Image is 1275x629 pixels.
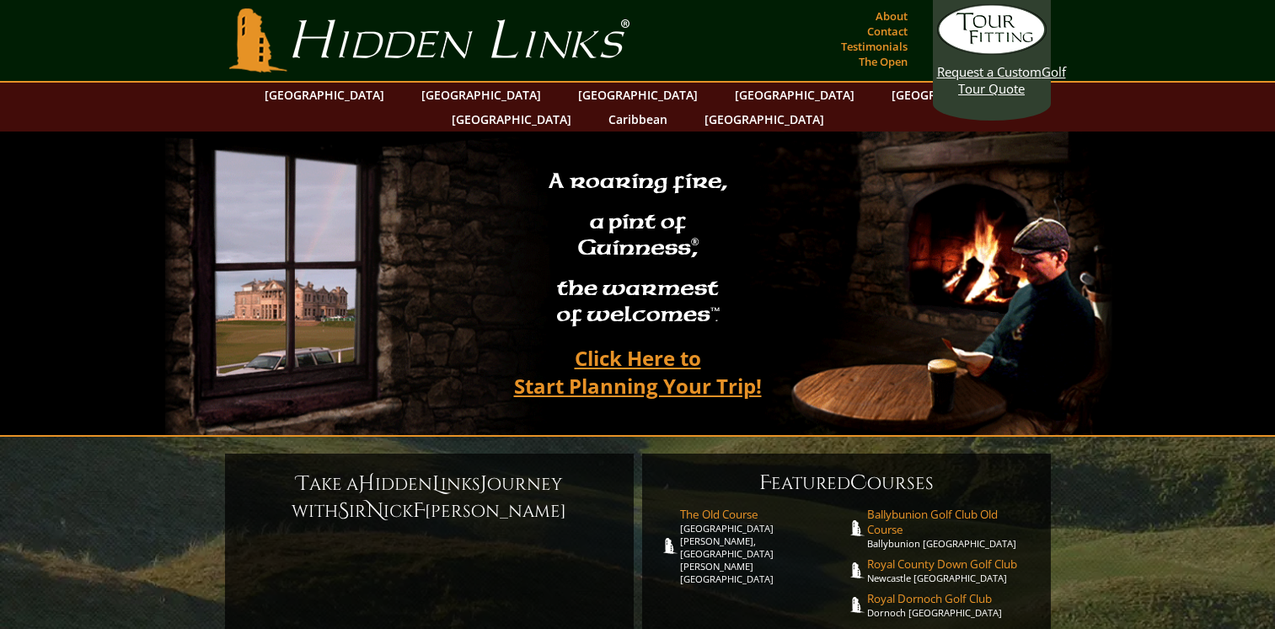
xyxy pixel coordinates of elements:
h2: A roaring fire, a pint of Guinness , the warmest of welcomes™. [538,161,738,338]
span: Royal Dornoch Golf Club [867,591,1034,606]
span: S [338,497,349,524]
a: [GEOGRAPHIC_DATA] [443,107,580,132]
a: [GEOGRAPHIC_DATA] [413,83,549,107]
span: J [480,470,487,497]
span: The Old Course [680,507,847,522]
h6: ake a idden inks ourney with ir ick [PERSON_NAME] [242,470,617,524]
a: Testimonials [837,35,912,58]
a: The Open [854,50,912,73]
span: Royal County Down Golf Club [867,556,1034,572]
span: N [367,497,383,524]
a: [GEOGRAPHIC_DATA] [883,83,1020,107]
span: Request a Custom [937,63,1042,80]
span: F [413,497,425,524]
span: Ballybunion Golf Club Old Course [867,507,1034,537]
a: Royal Dornoch Golf ClubDornoch [GEOGRAPHIC_DATA] [867,591,1034,619]
a: [GEOGRAPHIC_DATA] [256,83,393,107]
span: F [759,470,771,497]
h6: eatured ourses [659,470,1034,497]
a: Royal County Down Golf ClubNewcastle [GEOGRAPHIC_DATA] [867,556,1034,584]
a: Contact [863,19,912,43]
span: T [297,470,309,497]
a: [GEOGRAPHIC_DATA] [726,83,863,107]
a: The Old Course[GEOGRAPHIC_DATA][PERSON_NAME], [GEOGRAPHIC_DATA][PERSON_NAME] [GEOGRAPHIC_DATA] [680,507,847,585]
a: [GEOGRAPHIC_DATA] [570,83,706,107]
a: [GEOGRAPHIC_DATA] [696,107,833,132]
a: Ballybunion Golf Club Old CourseBallybunion [GEOGRAPHIC_DATA] [867,507,1034,550]
a: Caribbean [600,107,676,132]
span: L [432,470,441,497]
span: C [850,470,867,497]
a: Click Here toStart Planning Your Trip! [497,338,779,406]
a: Request a CustomGolf Tour Quote [937,4,1047,97]
a: About [871,4,912,28]
span: H [358,470,375,497]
